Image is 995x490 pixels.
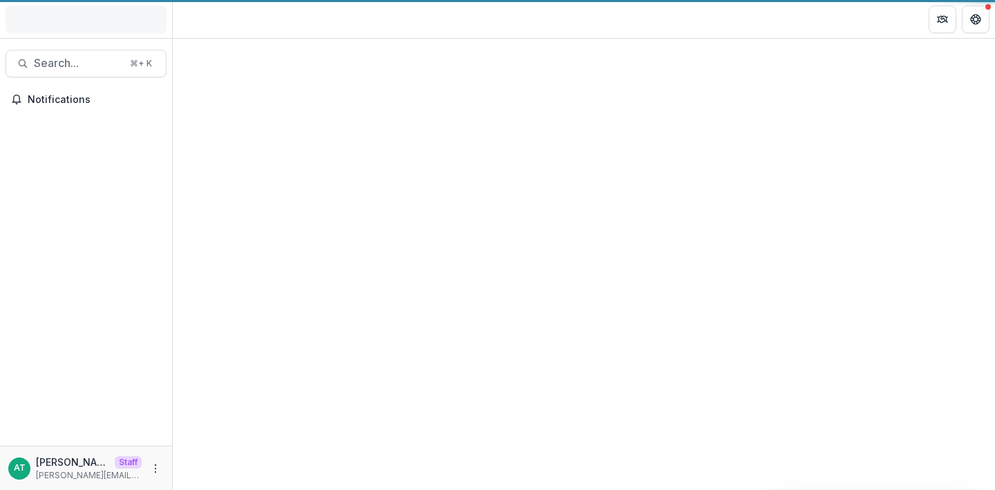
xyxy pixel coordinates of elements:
[962,6,989,33] button: Get Help
[14,464,26,473] div: Anna Test
[34,57,122,70] span: Search...
[127,56,155,71] div: ⌘ + K
[6,88,167,111] button: Notifications
[929,6,956,33] button: Partners
[6,50,167,77] button: Search...
[28,94,161,106] span: Notifications
[178,9,237,29] nav: breadcrumb
[147,460,164,477] button: More
[115,456,142,469] p: Staff
[36,469,142,482] p: [PERSON_NAME][EMAIL_ADDRESS][DOMAIN_NAME]
[36,455,109,469] p: [PERSON_NAME]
